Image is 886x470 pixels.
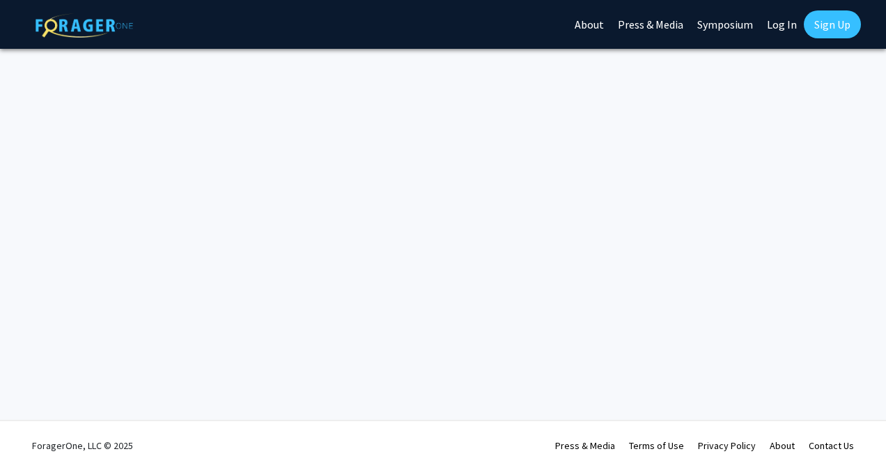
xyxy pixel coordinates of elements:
a: Sign Up [804,10,861,38]
a: About [770,439,795,452]
img: ForagerOne Logo [36,13,133,38]
a: Press & Media [555,439,615,452]
a: Terms of Use [629,439,684,452]
a: Contact Us [809,439,854,452]
a: Privacy Policy [698,439,756,452]
div: ForagerOne, LLC © 2025 [32,421,133,470]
